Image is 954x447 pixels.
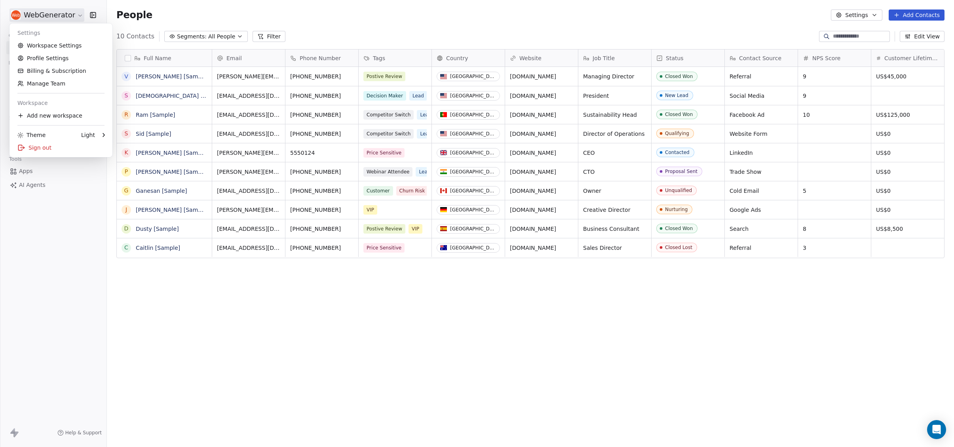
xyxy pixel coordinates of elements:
[13,65,109,77] a: Billing & Subscription
[13,141,109,154] div: Sign out
[13,77,109,90] a: Manage Team
[17,131,46,139] div: Theme
[81,131,95,139] div: Light
[13,97,109,109] div: Workspace
[13,27,109,39] div: Settings
[13,109,109,122] div: Add new workspace
[13,39,109,52] a: Workspace Settings
[13,52,109,65] a: Profile Settings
